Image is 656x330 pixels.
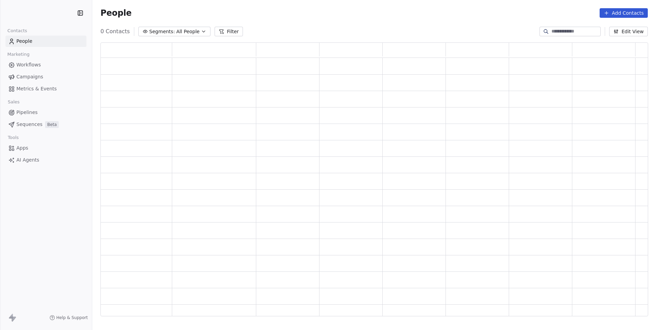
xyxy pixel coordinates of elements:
[5,59,86,71] a: Workflows
[45,121,59,128] span: Beta
[100,8,132,18] span: People
[16,121,42,128] span: Sequences
[5,132,22,143] span: Tools
[5,154,86,166] a: AI Agents
[5,107,86,118] a: Pipelines
[600,8,648,18] button: Add Contacts
[5,36,86,47] a: People
[16,85,57,92] span: Metrics & Events
[149,28,175,35] span: Segments:
[5,83,86,94] a: Metrics & Events
[16,61,41,68] span: Workflows
[16,73,43,80] span: Campaigns
[4,49,32,60] span: Marketing
[16,109,38,116] span: Pipelines
[4,26,30,36] span: Contacts
[56,315,88,320] span: Help & Support
[5,119,86,130] a: SequencesBeta
[50,315,88,320] a: Help & Support
[609,27,648,36] button: Edit View
[16,156,39,164] span: AI Agents
[5,142,86,154] a: Apps
[176,28,200,35] span: All People
[16,144,28,152] span: Apps
[215,27,243,36] button: Filter
[100,27,130,36] span: 0 Contacts
[5,71,86,82] a: Campaigns
[16,38,32,45] span: People
[5,97,23,107] span: Sales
